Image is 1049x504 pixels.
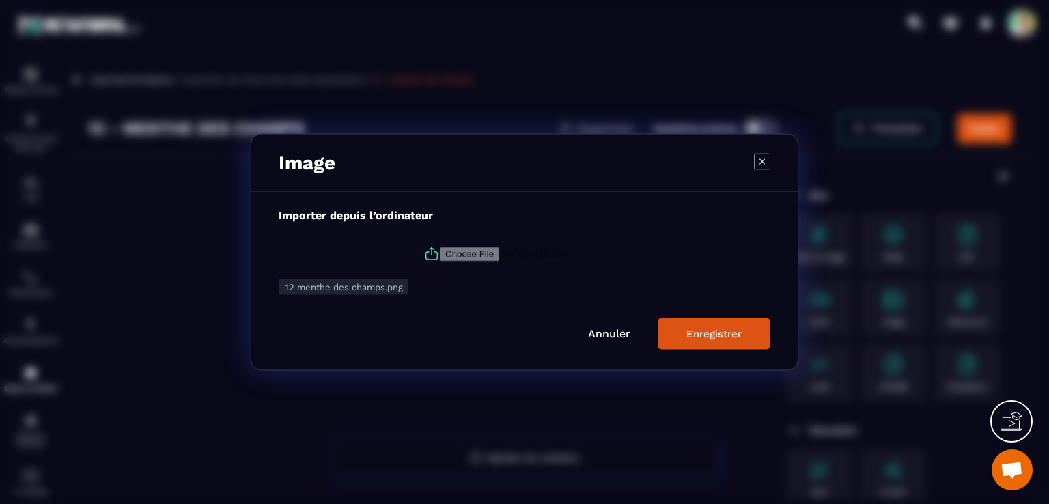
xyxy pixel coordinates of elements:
[658,318,770,350] button: Enregistrer
[686,328,742,340] div: Enregistrer
[992,449,1033,490] div: Ouvrir le chat
[285,282,403,292] span: 12 menthe des champs.png
[588,327,630,340] a: Annuler
[279,152,335,174] h3: Image
[279,209,433,222] label: Importer depuis l’ordinateur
